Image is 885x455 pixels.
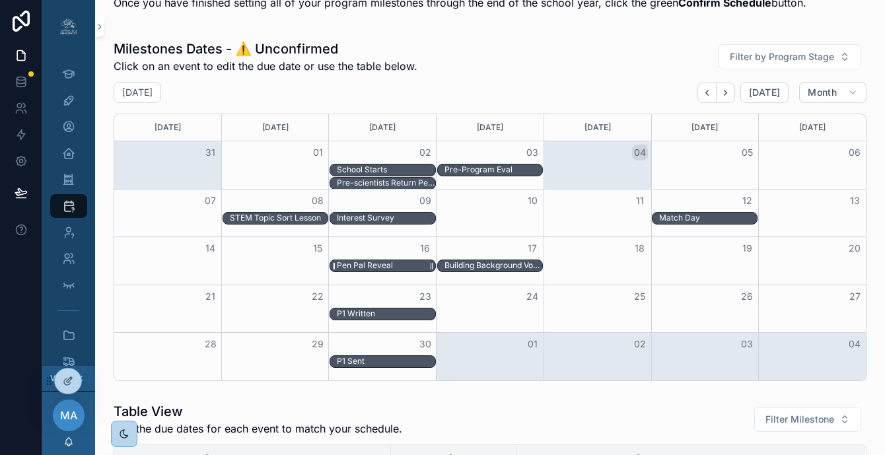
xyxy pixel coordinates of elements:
button: 30 [417,336,433,352]
button: 20 [847,240,863,256]
div: [DATE] [546,114,649,141]
button: 10 [524,193,540,209]
button: 29 [310,336,326,352]
span: Filter by Program Stage [730,50,834,63]
button: 01 [524,336,540,352]
button: 28 [203,336,219,352]
button: 16 [417,240,433,256]
div: [DATE] [224,114,327,141]
img: App logo [58,16,79,37]
button: 22 [310,289,326,304]
span: Click on an event to edit the due date or use the table below. [114,58,417,74]
div: [DATE] [761,114,864,141]
h1: Milestones Dates - ⚠️ Unconfirmed [114,40,417,58]
button: 02 [417,145,433,160]
button: 18 [632,240,648,256]
button: 27 [847,289,863,304]
button: 21 [203,289,219,304]
div: Match Day [659,212,700,224]
button: 31 [203,145,219,160]
span: [DATE] [749,87,780,98]
div: P1 Sent [337,355,365,367]
button: 02 [632,336,648,352]
div: [DATE] [116,114,219,141]
div: Pre-scientists Return Permission Form [337,177,435,189]
div: Month View [114,114,867,381]
button: 17 [524,240,540,256]
div: P1 Written [337,308,375,319]
button: 24 [524,289,540,304]
h2: [DATE] [122,86,153,99]
button: Next [717,83,735,103]
button: 01 [310,145,326,160]
button: Month [799,82,867,103]
div: scrollable content [42,53,95,366]
div: STEM Topic Sort Lesson [230,213,321,223]
div: Interest Survey [337,213,394,223]
button: Select Button [719,44,861,69]
button: 15 [310,240,326,256]
h1: Table View [114,402,402,421]
button: 04 [632,145,648,160]
span: Filter Milestone [765,413,834,426]
div: Interest Survey [337,212,394,224]
button: 23 [417,289,433,304]
span: Month [808,87,837,98]
button: 05 [739,145,755,160]
button: 04 [847,336,863,352]
div: School Starts [337,164,387,176]
button: 09 [417,193,433,209]
button: 14 [203,240,219,256]
div: School Starts [337,164,387,175]
div: P1 Written [337,308,375,320]
button: 07 [203,193,219,209]
div: P1 Sent [337,356,365,367]
div: [DATE] [654,114,757,141]
div: [DATE] [439,114,542,141]
button: 08 [310,193,326,209]
div: Pre-scientists Return Permission Form [337,178,435,188]
button: 19 [739,240,755,256]
button: Select Button [754,407,861,432]
button: 03 [739,336,755,352]
button: [DATE] [740,82,789,103]
span: Edit the due dates for each event to match your schedule. [114,421,402,437]
button: 25 [632,289,648,304]
div: Match Day [659,213,700,223]
span: MA [60,407,77,423]
button: 13 [847,193,863,209]
button: 11 [632,193,648,209]
div: Pre-Program Eval [444,164,513,176]
div: Pre-Program Eval [444,164,513,175]
button: 26 [739,289,755,304]
button: 06 [847,145,863,160]
div: STEM Topic Sort Lesson [230,212,321,224]
button: Back [697,83,717,103]
button: 12 [739,193,755,209]
div: [DATE] [331,114,434,141]
button: 03 [524,145,540,160]
div: Pen Pal Reveal [337,260,393,271]
div: Building Background Vocab [444,260,543,271]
